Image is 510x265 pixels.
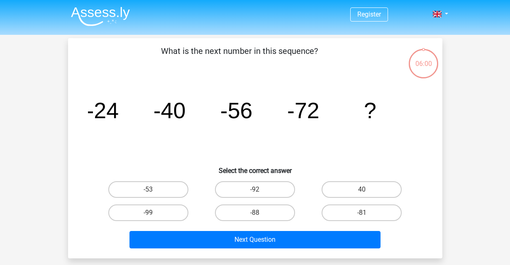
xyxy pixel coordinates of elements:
label: 40 [322,181,402,198]
tspan: -56 [220,98,252,123]
label: -92 [215,181,295,198]
button: Next Question [129,231,381,248]
tspan: -40 [153,98,185,123]
label: -99 [108,204,188,221]
label: -88 [215,204,295,221]
a: Register [357,10,381,18]
tspan: -72 [287,98,320,123]
div: 06:00 [408,48,439,69]
p: What is the next number in this sequence? [81,45,398,70]
img: Assessly [71,7,130,26]
label: -53 [108,181,188,198]
h6: Select the correct answer [81,160,429,175]
label: -81 [322,204,402,221]
tspan: -24 [86,98,119,123]
tspan: ? [364,98,376,123]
